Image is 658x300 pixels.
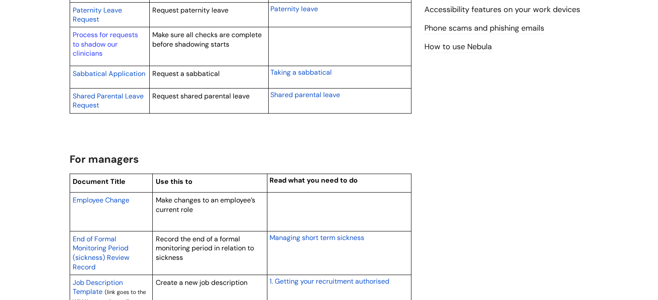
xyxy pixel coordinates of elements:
[156,177,193,186] span: Use this to
[70,152,139,166] span: For managers
[424,41,492,53] a: How to use Nebula
[73,69,145,78] span: Sabbatical Application
[152,30,262,49] span: Make sure all checks are complete before shadowing starts
[152,69,220,78] span: Request a sabbatical
[424,23,544,34] a: Phone scams and phishing emails
[73,196,129,205] span: Employee Change
[156,196,255,214] span: Make changes to an employee’s current role
[270,4,318,13] span: Paternity leave
[73,277,123,297] a: Job Description Template
[424,4,580,16] a: Accessibility features on your work devices
[73,6,122,24] span: Paternity Leave Request
[73,92,144,110] span: Shared Parental Leave Request
[73,68,145,79] a: Sabbatical Application
[73,30,138,58] a: Process for requests to shadow our clinicians
[269,277,389,286] span: 1. Getting your recruitment authorised
[269,276,389,286] a: 1. Getting your recruitment authorised
[73,177,125,186] span: Document Title
[270,67,332,77] a: Taking a sabbatical
[270,90,340,99] span: Shared parental leave
[156,234,254,262] span: Record the end of a formal monitoring period in relation to sickness
[152,6,228,15] span: Request paternity leave
[73,5,122,25] a: Paternity Leave Request
[156,278,247,287] span: Create a new job description
[73,91,144,111] a: Shared Parental Leave Request
[73,234,129,272] a: End of Formal Monitoring Period (sickness) Review Record
[152,92,250,101] span: Request shared parental leave
[270,3,318,14] a: Paternity leave
[270,68,332,77] span: Taking a sabbatical
[270,89,340,100] a: Shared parental leave
[269,232,364,243] a: Managing short term sickness
[73,234,129,272] span: End of Formal Monitoring Period (sickness) Review Record
[73,195,129,205] a: Employee Change
[269,176,357,185] span: Read what you need to do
